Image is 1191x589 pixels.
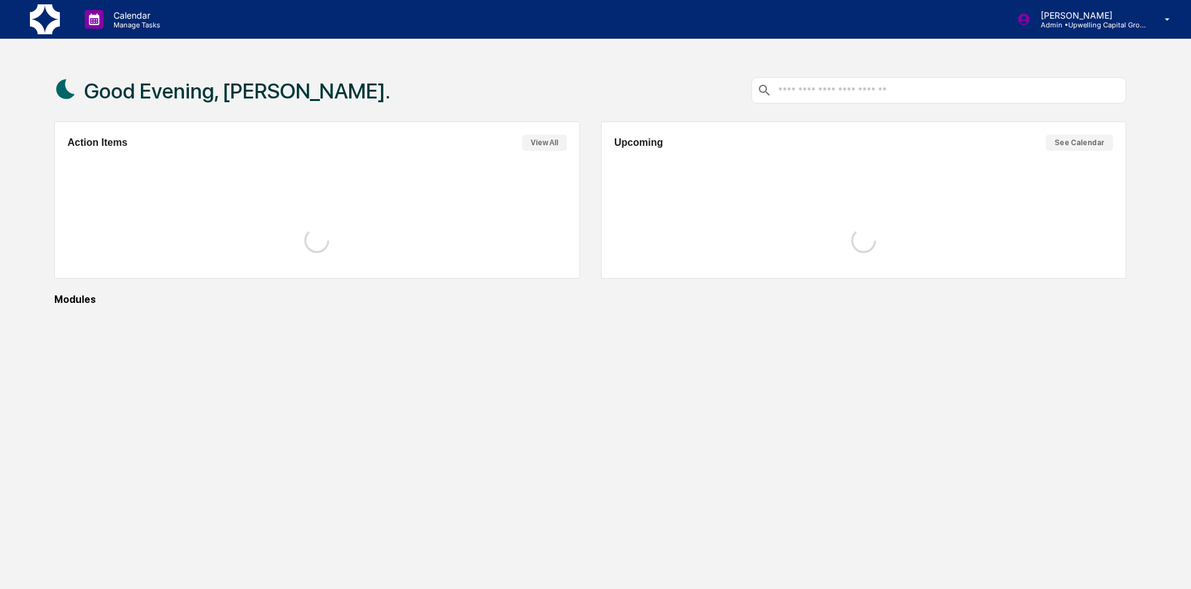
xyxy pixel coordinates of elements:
div: Modules [54,294,1126,305]
img: logo [30,4,60,34]
h2: Upcoming [614,137,663,148]
p: Admin • Upwelling Capital Group [1031,21,1147,29]
p: [PERSON_NAME] [1031,10,1147,21]
button: See Calendar [1046,135,1113,151]
p: Manage Tasks [104,21,166,29]
h2: Action Items [67,137,127,148]
p: Calendar [104,10,166,21]
button: View All [522,135,567,151]
h1: Good Evening, [PERSON_NAME]. [84,79,390,103]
